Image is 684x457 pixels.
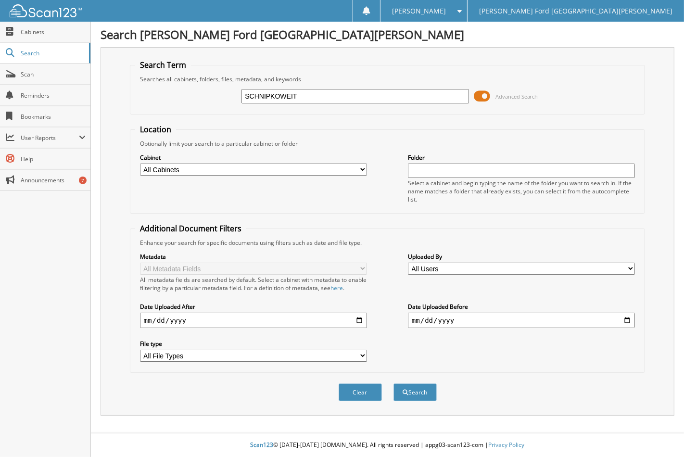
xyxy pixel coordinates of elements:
[21,134,79,142] span: User Reports
[21,176,86,184] span: Announcements
[140,313,367,328] input: start
[140,303,367,311] label: Date Uploaded After
[393,383,437,401] button: Search
[479,8,672,14] span: [PERSON_NAME] Ford [GEOGRAPHIC_DATA][PERSON_NAME]
[10,4,82,17] img: scan123-logo-white.svg
[101,26,674,42] h1: Search [PERSON_NAME] Ford [GEOGRAPHIC_DATA][PERSON_NAME]
[79,177,87,184] div: 7
[408,313,635,328] input: end
[408,303,635,311] label: Date Uploaded Before
[140,276,367,292] div: All metadata fields are searched by default. Select a cabinet with metadata to enable filtering b...
[636,411,684,457] iframe: Chat Widget
[392,8,446,14] span: [PERSON_NAME]
[339,383,382,401] button: Clear
[330,284,343,292] a: here
[408,179,635,203] div: Select a cabinet and begin typing the name of the folder you want to search in. If the name match...
[135,223,246,234] legend: Additional Document Filters
[489,441,525,449] a: Privacy Policy
[140,340,367,348] label: File type
[21,28,86,36] span: Cabinets
[21,113,86,121] span: Bookmarks
[251,441,274,449] span: Scan123
[21,49,84,57] span: Search
[135,239,640,247] div: Enhance your search for specific documents using filters such as date and file type.
[21,91,86,100] span: Reminders
[140,253,367,261] label: Metadata
[91,433,684,457] div: © [DATE]-[DATE] [DOMAIN_NAME]. All rights reserved | appg03-scan123-com |
[495,93,538,100] span: Advanced Search
[135,75,640,83] div: Searches all cabinets, folders, files, metadata, and keywords
[135,124,176,135] legend: Location
[408,153,635,162] label: Folder
[135,60,191,70] legend: Search Term
[408,253,635,261] label: Uploaded By
[135,140,640,148] div: Optionally limit your search to a particular cabinet or folder
[140,153,367,162] label: Cabinet
[21,155,86,163] span: Help
[21,70,86,78] span: Scan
